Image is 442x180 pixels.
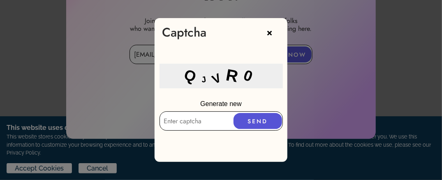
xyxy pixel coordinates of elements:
div: J [201,72,213,86]
div: V [209,66,229,89]
div: R [224,62,246,90]
button: SEND [234,113,282,129]
div: Q [181,63,205,90]
div: Captcha [162,25,206,39]
input: Enter captcha [160,111,283,131]
p: Generate new [155,97,287,111]
div: 0 [240,64,261,90]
